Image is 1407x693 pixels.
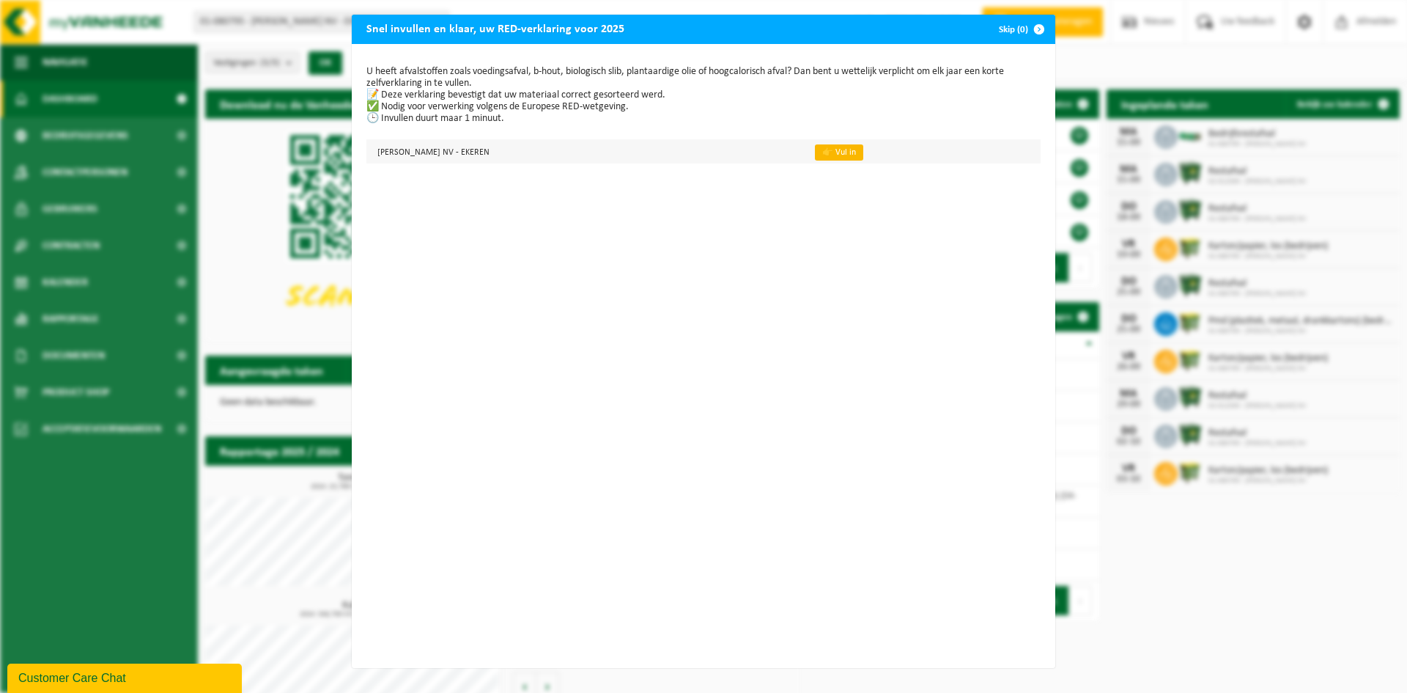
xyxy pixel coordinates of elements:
[366,66,1041,125] p: U heeft afvalstoffen zoals voedingsafval, b-hout, biologisch slib, plantaardige olie of hoogcalor...
[7,661,245,693] iframe: chat widget
[366,139,802,164] td: [PERSON_NAME] NV - EKEREN
[987,15,1054,44] button: Skip (0)
[352,15,639,43] h2: Snel invullen en klaar, uw RED-verklaring voor 2025
[815,144,863,161] a: 👉 Vul in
